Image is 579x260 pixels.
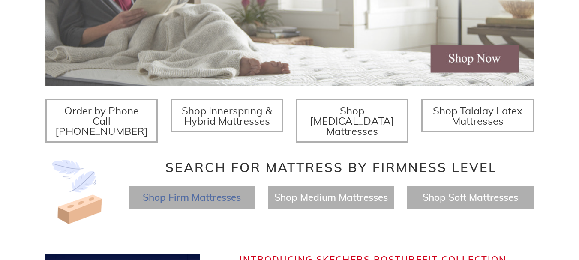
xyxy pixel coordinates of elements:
span: Search for Mattress by Firmness Level [165,159,497,176]
a: Shop Talalay Latex Mattresses [421,99,534,132]
span: Shop Talalay Latex Mattresses [433,104,522,127]
span: Shop [MEDICAL_DATA] Mattresses [310,104,394,137]
img: Image-of-brick- and-feather-representing-firm-and-soft-feel [45,160,110,224]
span: Order by Phone Call [PHONE_NUMBER] [55,104,148,137]
a: Shop Innerspring & Hybrid Mattresses [171,99,283,132]
a: Shop [MEDICAL_DATA] Mattresses [296,99,409,143]
a: Shop Medium Mattresses [274,191,388,203]
span: Shop Innerspring & Hybrid Mattresses [182,104,272,127]
a: Shop Firm Mattresses [143,191,241,203]
a: Order by Phone Call [PHONE_NUMBER] [45,99,158,143]
a: Shop Soft Mattresses [423,191,518,203]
